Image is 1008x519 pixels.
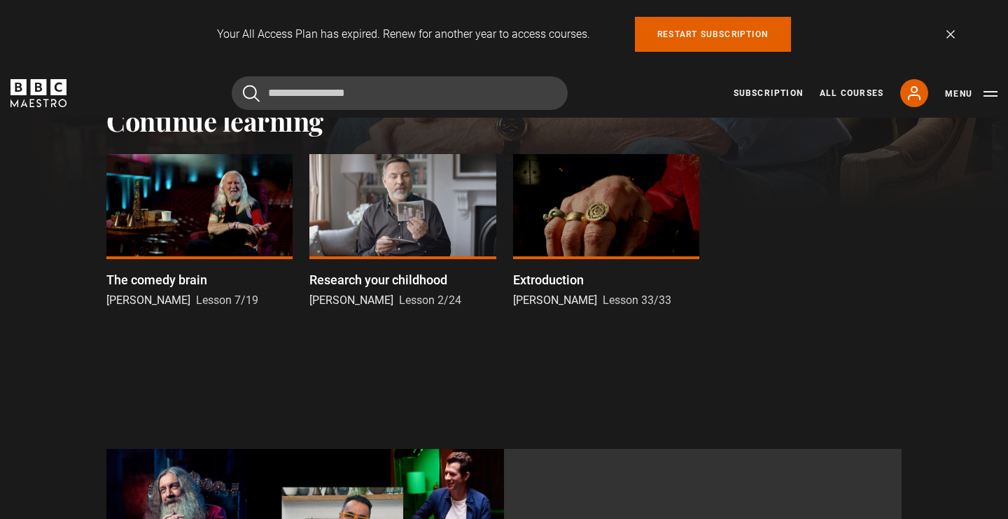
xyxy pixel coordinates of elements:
[603,293,671,307] span: Lesson 33/33
[106,270,207,289] p: The comedy brain
[243,85,260,102] button: Submit the search query
[309,270,447,289] p: Research your childhood
[232,76,568,110] input: Search
[309,154,496,309] a: Research your childhood [PERSON_NAME] Lesson 2/24
[945,87,997,101] button: Toggle navigation
[820,87,883,99] a: All Courses
[106,154,293,309] a: The comedy brain [PERSON_NAME] Lesson 7/19
[513,154,699,309] a: Extroduction [PERSON_NAME] Lesson 33/33
[309,293,393,307] span: [PERSON_NAME]
[399,293,461,307] span: Lesson 2/24
[513,270,584,289] p: Extroduction
[734,87,803,99] a: Subscription
[196,293,258,307] span: Lesson 7/19
[10,79,66,107] svg: BBC Maestro
[217,26,590,43] p: Your All Access Plan has expired. Renew for another year to access courses.
[106,293,190,307] span: [PERSON_NAME]
[106,105,902,137] h2: Continue learning
[635,17,791,52] a: Restart subscription
[513,293,597,307] span: [PERSON_NAME]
